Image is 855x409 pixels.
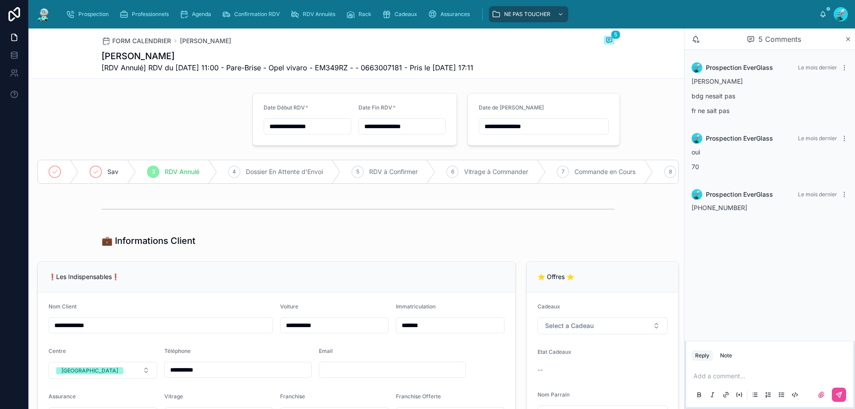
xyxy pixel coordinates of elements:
[545,321,594,330] span: Select a Cadeau
[451,168,454,175] span: 6
[692,77,848,86] p: [PERSON_NAME]
[264,104,305,111] span: Date Début RDV
[102,50,473,62] h1: [PERSON_NAME]
[78,11,109,18] span: Prospection
[112,36,171,45] span: FORM CALENDRIER
[280,393,305,400] span: Franchise
[798,64,837,71] span: Le mois dernier
[692,106,848,115] p: fr ne sait pas
[537,273,574,280] span: ⭐ Offres ⭐
[234,11,280,18] span: Confirmation RDV
[177,6,217,22] a: Agenda
[59,4,819,24] div: scrollable content
[440,11,470,18] span: Assurances
[537,365,543,374] span: --
[537,348,571,355] span: Etat Cadeaux
[49,362,157,379] button: Select Button
[36,7,52,21] img: App logo
[706,190,773,199] span: Prospection EverGlass
[537,317,668,334] button: Select Button
[395,11,417,18] span: Cadeaux
[464,167,528,176] span: Vitrage à Commander
[343,6,378,22] a: Rack
[562,168,565,175] span: 7
[288,6,342,22] a: RDV Annulés
[574,167,635,176] span: Commande en Cours
[319,348,333,354] span: Email
[180,36,231,45] a: [PERSON_NAME]
[152,168,155,175] span: 3
[706,134,773,143] span: Prospection EverGlass
[369,167,418,176] span: RDV à Confirmer
[63,6,115,22] a: Prospection
[165,167,199,176] span: RDV Annulé
[692,204,747,211] span: [PHONE_NUMBER]
[537,303,560,310] span: Cadeaux
[692,350,713,361] button: Reply
[246,167,323,176] span: Dossier En Attente d'Envoi
[49,303,77,310] span: Nom Client
[489,6,568,22] a: NE PAS TOUCHER
[49,273,119,280] span: ❗Les Indispensables❗
[396,303,436,310] span: Immatriculation
[49,393,76,400] span: Assurance
[49,348,66,354] span: Centre
[798,191,837,198] span: Le mois dernier
[219,6,286,22] a: Confirmation RDV
[758,34,801,45] span: 5 Comments
[717,350,736,361] button: Note
[425,6,476,22] a: Assurances
[611,30,620,39] span: 5
[164,348,191,354] span: Téléphone
[102,62,473,73] span: [RDV Annulé] RDV du [DATE] 11:00 - Pare-Brise - Opel vivaro - EM349RZ - - 0663007181 - Pris le [D...
[706,63,773,72] span: Prospection EverGlass
[604,36,615,46] button: 5
[396,393,441,400] span: Franchise Offerte
[280,303,298,310] span: Voiture
[232,168,236,175] span: 4
[303,11,335,18] span: RDV Annulés
[102,36,171,45] a: FORM CALENDRIER
[107,167,118,176] span: Sav
[669,168,672,175] span: 8
[102,235,195,247] h1: 💼 Informations Client
[479,104,544,111] span: Date de [PERSON_NAME]
[692,162,848,171] p: 70
[504,11,550,18] span: NE PAS TOUCHER
[537,391,570,398] span: Nom Parrain
[164,393,183,400] span: Vitrage
[117,6,175,22] a: Professionnels
[358,104,392,111] span: Date Fin RDV
[61,367,118,374] div: [GEOGRAPHIC_DATA]
[132,11,169,18] span: Professionnels
[692,91,848,101] p: bdg nesait pas
[692,147,848,157] p: oui
[358,11,371,18] span: Rack
[192,11,211,18] span: Agenda
[798,135,837,142] span: Le mois dernier
[356,168,359,175] span: 5
[379,6,423,22] a: Cadeaux
[720,352,732,359] div: Note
